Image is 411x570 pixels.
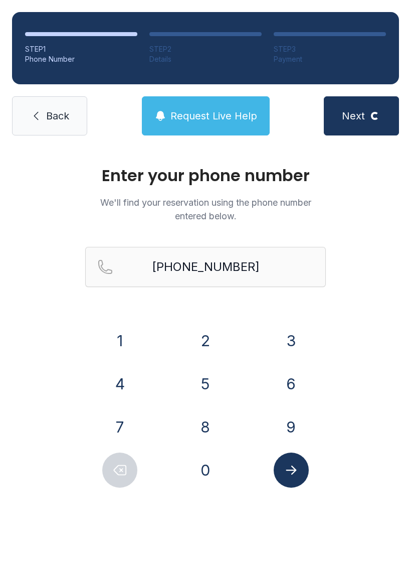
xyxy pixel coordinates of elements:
[25,54,137,64] div: Phone Number
[188,453,223,488] button: 0
[149,54,262,64] div: Details
[274,453,309,488] button: Submit lookup form
[342,109,365,123] span: Next
[188,366,223,401] button: 5
[102,453,137,488] button: Delete number
[85,168,326,184] h1: Enter your phone number
[85,247,326,287] input: Reservation phone number
[102,323,137,358] button: 1
[274,409,309,445] button: 9
[274,323,309,358] button: 3
[149,44,262,54] div: STEP 2
[170,109,257,123] span: Request Live Help
[188,323,223,358] button: 2
[102,409,137,445] button: 7
[274,54,386,64] div: Payment
[188,409,223,445] button: 8
[46,109,69,123] span: Back
[274,366,309,401] button: 6
[85,196,326,223] p: We'll find your reservation using the phone number entered below.
[25,44,137,54] div: STEP 1
[102,366,137,401] button: 4
[274,44,386,54] div: STEP 3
